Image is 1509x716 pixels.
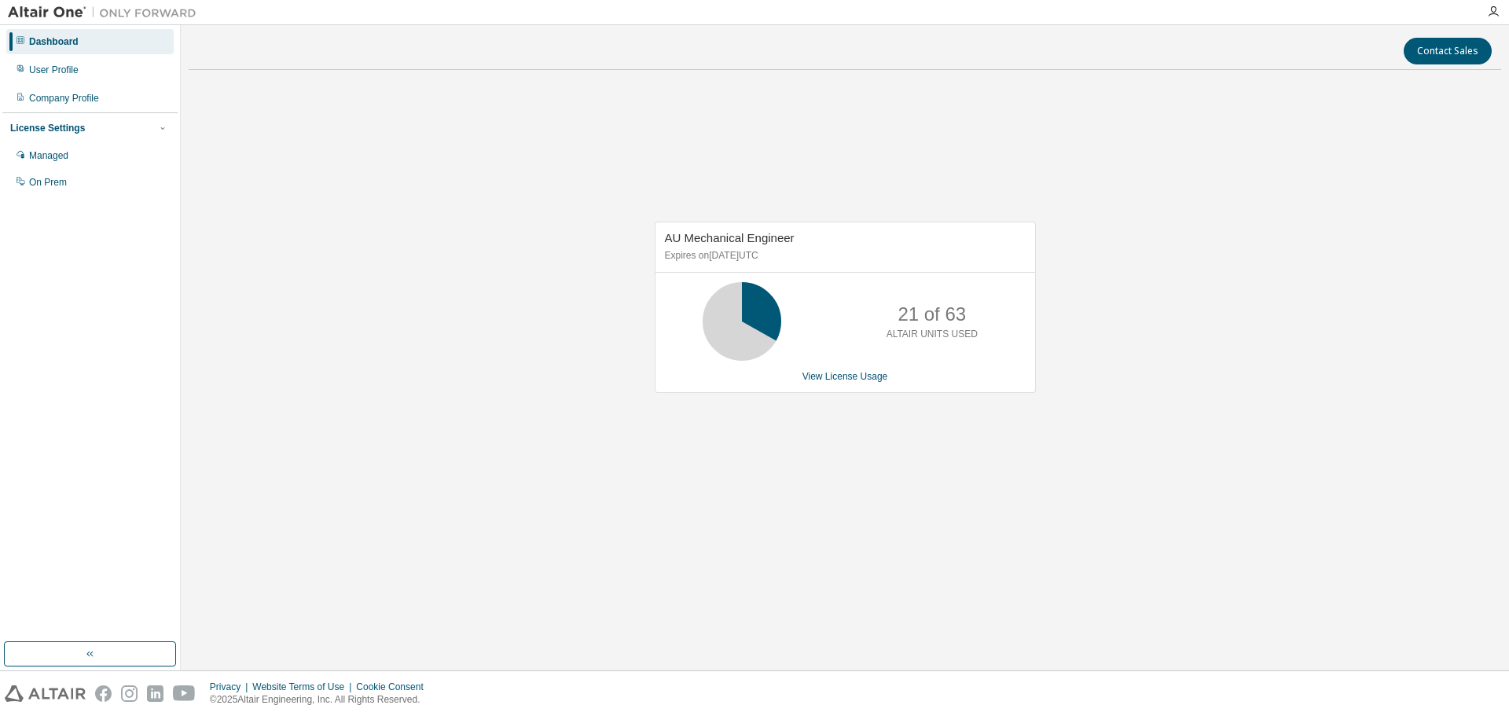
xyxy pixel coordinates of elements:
[8,5,204,20] img: Altair One
[29,149,68,162] div: Managed
[210,693,433,707] p: © 2025 Altair Engineering, Inc. All Rights Reserved.
[802,371,888,382] a: View License Usage
[665,249,1022,263] p: Expires on [DATE] UTC
[121,685,138,702] img: instagram.svg
[29,176,67,189] div: On Prem
[356,681,432,693] div: Cookie Consent
[147,685,163,702] img: linkedin.svg
[29,92,99,105] div: Company Profile
[5,685,86,702] img: altair_logo.svg
[29,64,79,76] div: User Profile
[210,681,252,693] div: Privacy
[1404,38,1492,64] button: Contact Sales
[173,685,196,702] img: youtube.svg
[887,328,978,341] p: ALTAIR UNITS USED
[29,35,79,48] div: Dashboard
[95,685,112,702] img: facebook.svg
[665,231,795,244] span: AU Mechanical Engineer
[252,681,356,693] div: Website Terms of Use
[10,122,85,134] div: License Settings
[898,301,966,328] p: 21 of 63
